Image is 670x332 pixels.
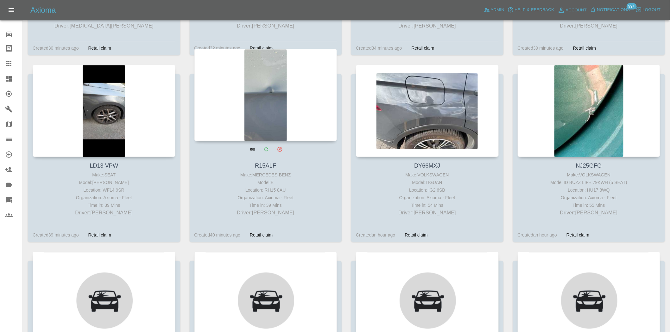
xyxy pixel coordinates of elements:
div: Retail claim [84,231,116,239]
div: Retail claim [400,231,433,239]
div: Location: HU17 8WQ [519,186,659,194]
a: LD13 VPW [90,163,118,169]
div: Time in: 55 Mins [519,201,659,209]
a: Admin [482,5,506,15]
div: Created 39 minutes ago [33,231,79,239]
div: Created an hour ago [518,231,557,239]
button: Notifications [589,5,632,15]
span: Logout [643,6,661,14]
p: Driver: [PERSON_NAME] [357,22,497,30]
div: Created 40 minutes ago [194,231,241,239]
div: Model: [PERSON_NAME] [34,179,174,186]
button: Open drawer [4,3,19,18]
div: Retail claim [568,44,601,52]
a: Modify [260,143,273,156]
div: Location: RH15 8AU [196,186,336,194]
div: Retail claim [245,231,277,239]
a: Account [556,5,589,15]
div: Time in: 54 Mins [357,201,497,209]
button: Help & Feedback [506,5,556,15]
p: Driver: [MEDICAL_DATA][PERSON_NAME] [34,22,174,30]
div: Make: SEAT [34,171,174,179]
div: Created 30 minutes ago [33,44,79,52]
div: Created an hour ago [356,231,395,239]
div: Organization: Axioma - Fleet [357,194,497,201]
span: 99+ [627,3,637,9]
a: NJ25GFG [576,163,602,169]
a: R15ALF [255,163,276,169]
a: DY66MXJ [414,163,440,169]
h5: Axioma [30,5,56,15]
div: Retail claim [245,44,277,52]
div: Time in: 39 Mins [34,201,174,209]
p: Driver: [PERSON_NAME] [34,209,174,217]
div: Model: E [196,179,336,186]
button: Logout [634,5,662,15]
button: Archive [273,143,286,156]
div: Organization: Axioma - Fleet [34,194,174,201]
span: Admin [491,6,505,14]
p: Driver: [PERSON_NAME] [196,22,336,30]
div: Make: VOLKSWAGEN [519,171,659,179]
div: Location: WF14 9SR [34,186,174,194]
p: Driver: [PERSON_NAME] [196,209,336,217]
div: Make: VOLKSWAGEN [357,171,497,179]
div: Retail claim [84,44,116,52]
p: Driver: [PERSON_NAME] [357,209,497,217]
div: Make: MERCEDES-BENZ [196,171,336,179]
div: Location: IG2 6SB [357,186,497,194]
div: Created 32 minutes ago [194,44,241,52]
div: Model: TIGUAN [357,179,497,186]
div: Retail claim [562,231,594,239]
span: Account [566,7,587,14]
div: Organization: Axioma - Fleet [196,194,336,201]
p: Driver: [PERSON_NAME] [519,209,659,217]
div: Created 39 minutes ago [518,44,564,52]
div: Created 34 minutes ago [356,44,402,52]
a: View [246,143,259,156]
span: Help & Feedback [515,6,554,14]
div: Time in: 39 Mins [196,201,336,209]
div: Model: ID BUZZ LIFE 79KWH (5 SEAT) [519,179,659,186]
div: Organization: Axioma - Fleet [519,194,659,201]
div: Retail claim [407,44,439,52]
span: Notifications [597,6,630,14]
p: Driver: [PERSON_NAME] [519,22,659,30]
